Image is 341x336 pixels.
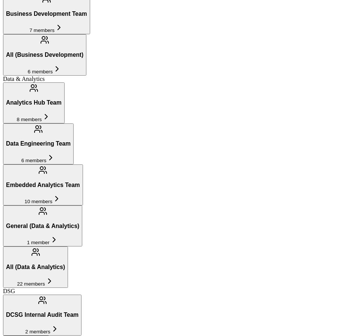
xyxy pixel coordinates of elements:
h3: All (Business Development) [6,52,83,58]
button: Analytics Hub Team8 members [3,82,65,123]
button: All (Data & Analytics)22 members [3,246,68,287]
span: 8 members [17,117,42,122]
h3: DCSG Internal Audit Team [6,312,78,318]
h3: Business Development Team [6,11,87,17]
button: General (Data & Analytics)1 member [3,205,82,246]
span: 10 members [24,199,52,204]
h3: General (Data & Analytics) [6,223,79,230]
h3: All (Data & Analytics) [6,264,65,271]
button: Data Engineering Team6 members [3,123,74,164]
span: Data & Analytics [3,76,45,82]
button: DCSG Internal Audit Team2 members [3,295,81,336]
button: All (Business Development)6 members [3,34,86,75]
span: DSG [3,288,15,294]
h3: Embedded Analytics Team [6,182,80,189]
span: 22 members [17,281,45,287]
span: 6 members [28,69,53,74]
button: Embedded Analytics Team10 members [3,164,83,205]
span: 2 members [25,329,50,334]
h3: Analytics Hub Team [6,99,62,106]
h3: Data Engineering Team [6,140,71,147]
span: 1 member [27,240,50,245]
span: 6 members [21,158,47,163]
span: 7 members [29,27,54,33]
